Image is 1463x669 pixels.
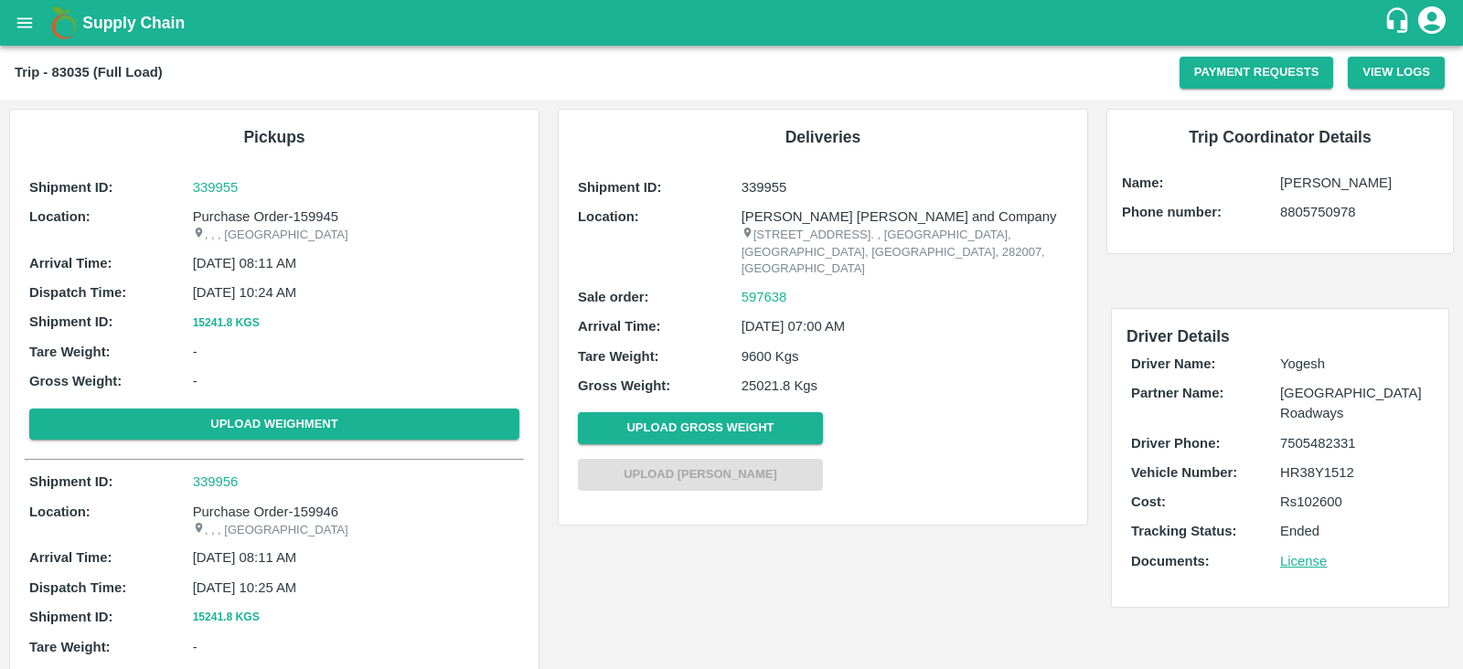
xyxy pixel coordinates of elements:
b: Sale order: [578,290,649,304]
p: [STREET_ADDRESS]. , [GEOGRAPHIC_DATA], [GEOGRAPHIC_DATA], [GEOGRAPHIC_DATA], 282007, [GEOGRAPHIC_... [742,227,1068,278]
p: - [193,637,519,657]
div: customer-support [1383,6,1415,39]
p: - [193,371,519,391]
b: Phone number: [1122,205,1222,219]
p: [DATE] 10:24 AM [193,282,519,303]
p: [PERSON_NAME] [1280,173,1438,193]
p: , , , [GEOGRAPHIC_DATA] [193,227,519,244]
button: 15241.8 Kgs [193,313,260,333]
b: Arrival Time: [29,550,112,565]
button: open drawer [4,2,46,44]
p: HR38Y1512 [1280,462,1429,483]
p: Yogesh [1280,354,1429,374]
a: 339956 [193,472,519,492]
b: Shipment ID: [29,314,113,329]
p: 25021.8 Kgs [742,376,1068,396]
p: [GEOGRAPHIC_DATA] Roadways [1280,383,1429,424]
b: Tare Weight: [578,349,659,364]
a: License [1280,554,1327,568]
div: account of current user [1415,4,1448,42]
p: 8805750978 [1280,202,1438,222]
b: Gross Weight: [578,378,670,393]
b: Driver Name: [1131,356,1215,371]
p: [PERSON_NAME] [PERSON_NAME] and Company [742,207,1068,227]
p: Purchase Order-159945 [193,207,519,227]
p: 7505482331 [1280,433,1429,453]
b: Dispatch Time: [29,285,126,300]
a: 597638 [742,287,787,307]
p: Rs 102600 [1280,492,1429,512]
h6: Pickups [25,124,524,150]
b: Arrival Time: [29,256,112,271]
b: Partner Name: [1131,386,1223,400]
h6: Deliveries [573,124,1073,150]
p: [DATE] 10:25 AM [193,578,519,598]
button: 15241.8 Kgs [193,608,260,627]
span: Driver Details [1127,327,1230,345]
button: Upload Weighment [29,409,519,441]
b: Arrival Time: [578,319,660,334]
h6: Trip Coordinator Details [1122,124,1438,150]
b: Shipment ID: [29,180,113,195]
b: Cost: [1131,494,1166,509]
a: Supply Chain [82,10,1383,36]
p: [DATE] 08:11 AM [193,547,519,568]
b: Vehicle Number: [1131,465,1237,480]
p: 339955 [742,177,1068,197]
button: View Logs [1348,57,1445,89]
b: Tare Weight: [29,345,111,359]
button: Payment Requests [1180,57,1334,89]
b: Tare Weight: [29,640,111,654]
b: Location: [29,504,91,519]
b: Gross Weight: [29,374,122,388]
p: - [193,342,519,362]
b: Shipment ID: [29,474,113,489]
p: Purchase Order-159946 [193,502,519,522]
b: Tracking Status: [1131,524,1236,538]
p: Ended [1280,521,1429,541]
b: Documents: [1131,554,1210,568]
b: Shipment ID: [578,180,662,195]
b: Shipment ID: [29,610,113,624]
b: Location: [578,209,639,224]
button: Upload Gross Weight [578,412,823,444]
p: , , , [GEOGRAPHIC_DATA] [193,522,519,539]
p: [DATE] 08:11 AM [193,253,519,273]
b: Trip - 83035 (Full Load) [15,65,163,80]
p: [DATE] 07:00 AM [742,316,1068,336]
b: Dispatch Time: [29,580,126,595]
b: Driver Phone: [1131,436,1220,451]
a: 339955 [193,177,519,197]
img: logo [46,5,82,41]
p: 9600 Kgs [742,346,1068,366]
b: Name: [1122,175,1163,190]
b: Supply Chain [82,14,185,32]
b: Location: [29,209,91,224]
